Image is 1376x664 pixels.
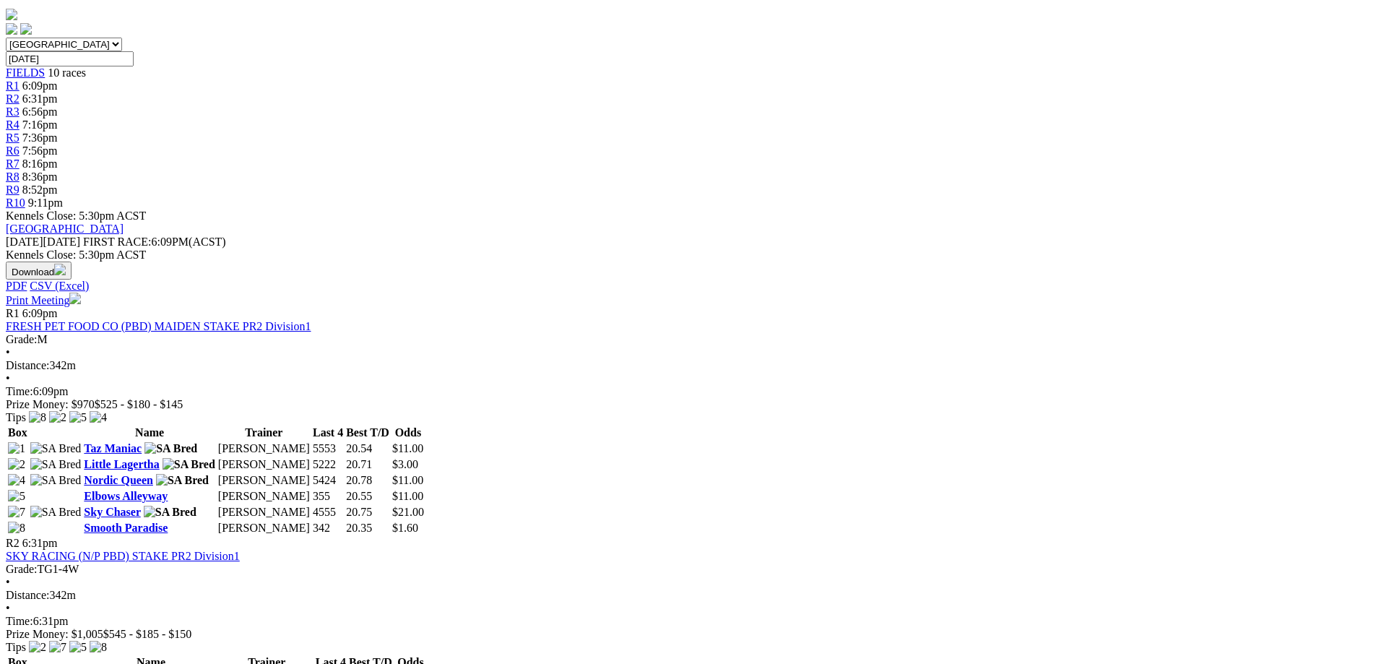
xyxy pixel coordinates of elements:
img: twitter.svg [20,23,32,35]
img: 8 [90,641,107,654]
td: [PERSON_NAME] [217,521,311,535]
span: $3.00 [392,458,418,470]
img: SA Bred [30,458,82,471]
img: 7 [49,641,66,654]
span: Grade: [6,563,38,575]
td: 5424 [312,473,344,488]
span: • [6,602,10,614]
span: FIRST RACE: [83,236,151,248]
span: 8:16pm [22,158,58,170]
a: R2 [6,92,20,105]
span: 9:11pm [28,197,63,209]
th: Trainer [217,426,311,440]
img: 8 [29,411,46,424]
span: Grade: [6,333,38,345]
img: 2 [49,411,66,424]
th: Last 4 [312,426,344,440]
td: 20.71 [345,457,390,472]
a: R3 [6,105,20,118]
span: Tips [6,641,26,653]
div: Download [6,280,1370,293]
div: 342m [6,359,1370,372]
td: [PERSON_NAME] [217,489,311,504]
a: Sky Chaser [84,506,140,518]
span: [DATE] [6,236,80,248]
img: 4 [90,411,107,424]
img: 7 [8,506,25,519]
td: [PERSON_NAME] [217,457,311,472]
img: 5 [69,641,87,654]
div: 6:31pm [6,615,1370,628]
img: download.svg [54,264,66,275]
div: 6:09pm [6,385,1370,398]
a: Nordic Queen [84,474,153,486]
td: [PERSON_NAME] [217,441,311,456]
td: 20.78 [345,473,390,488]
img: 5 [69,411,87,424]
img: 2 [29,641,46,654]
span: R4 [6,118,20,131]
span: 6:09pm [22,79,58,92]
span: 7:56pm [22,145,58,157]
img: printer.svg [69,293,81,304]
td: 20.75 [345,505,390,519]
img: 4 [8,474,25,487]
a: R1 [6,79,20,92]
span: $1.60 [392,522,418,534]
td: [PERSON_NAME] [217,473,311,488]
img: SA Bred [144,506,196,519]
img: facebook.svg [6,23,17,35]
img: logo-grsa-white.png [6,9,17,20]
span: Box [8,426,27,439]
a: Print Meeting [6,294,81,306]
span: • [6,576,10,588]
th: Odds [391,426,425,440]
span: 7:16pm [22,118,58,131]
a: FIELDS [6,66,45,79]
a: R5 [6,131,20,144]
img: SA Bred [156,474,209,487]
a: Little Lagertha [84,458,159,470]
a: FRESH PET FOOD CO (PBD) MAIDEN STAKE PR2 Division1 [6,320,311,332]
span: Kennels Close: 5:30pm ACST [6,210,146,222]
span: 6:31pm [22,537,58,549]
span: 10 races [48,66,86,79]
td: 355 [312,489,344,504]
span: [DATE] [6,236,43,248]
img: 5 [8,490,25,503]
img: SA Bred [163,458,215,471]
a: Taz Maniac [84,442,142,454]
span: $545 - $185 - $150 [103,628,192,640]
td: 342 [312,521,344,535]
span: Time: [6,385,33,397]
div: M [6,333,1370,346]
span: $21.00 [392,506,424,518]
a: R9 [6,184,20,196]
input: Select date [6,51,134,66]
img: SA Bred [144,442,197,455]
a: R6 [6,145,20,157]
td: 20.35 [345,521,390,535]
a: Smooth Paradise [84,522,168,534]
span: • [6,346,10,358]
a: CSV (Excel) [30,280,89,292]
span: 6:09pm [22,307,58,319]
td: [PERSON_NAME] [217,505,311,519]
span: Distance: [6,359,49,371]
a: R7 [6,158,20,170]
span: 6:09PM(ACST) [83,236,226,248]
th: Best T/D [345,426,390,440]
a: SKY RACING (N/P PBD) STAKE PR2 Division1 [6,550,240,562]
a: PDF [6,280,27,292]
span: R1 [6,307,20,319]
div: 342m [6,589,1370,602]
img: SA Bred [30,442,82,455]
td: 5222 [312,457,344,472]
td: 20.55 [345,489,390,504]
